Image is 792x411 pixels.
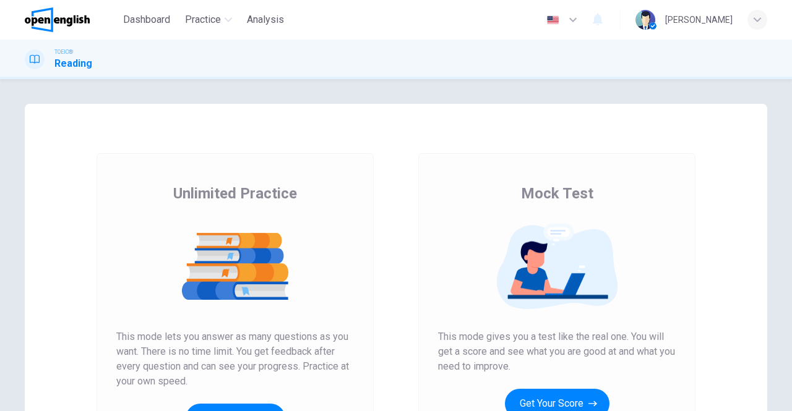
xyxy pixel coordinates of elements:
span: Practice [185,12,221,27]
a: OpenEnglish logo [25,7,118,32]
span: Unlimited Practice [173,184,297,203]
img: en [545,15,561,25]
span: This mode lets you answer as many questions as you want. There is no time limit. You get feedback... [116,329,354,389]
span: Dashboard [123,12,170,27]
div: [PERSON_NAME] [665,12,733,27]
img: OpenEnglish logo [25,7,90,32]
span: Analysis [247,12,284,27]
span: TOEIC® [54,48,73,56]
img: Profile picture [635,10,655,30]
button: Practice [180,9,237,31]
button: Dashboard [118,9,175,31]
span: This mode gives you a test like the real one. You will get a score and see what you are good at a... [438,329,676,374]
span: Mock Test [521,184,593,203]
button: Analysis [242,9,289,31]
h1: Reading [54,56,92,71]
